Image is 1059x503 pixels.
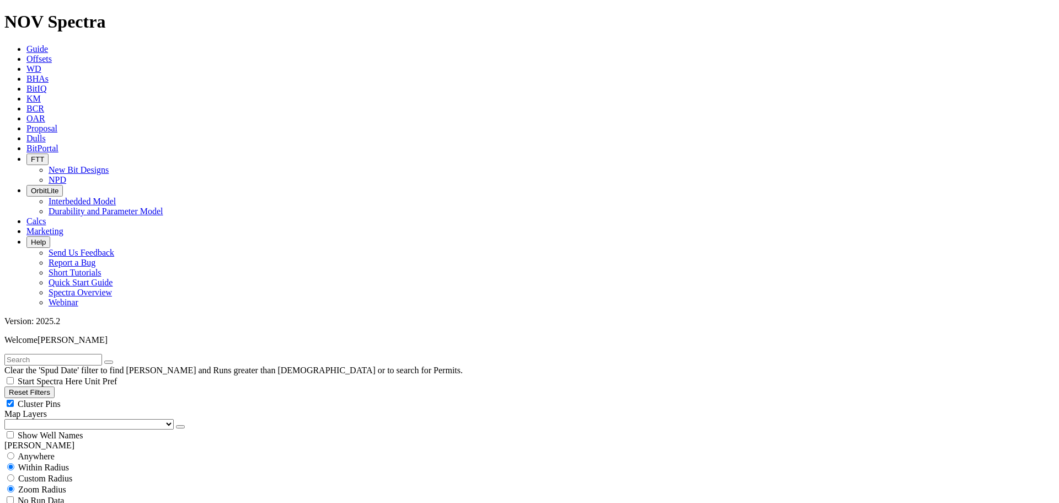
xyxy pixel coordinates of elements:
[38,335,108,345] span: [PERSON_NAME]
[18,431,83,440] span: Show Well Names
[18,399,61,409] span: Cluster Pins
[4,316,1055,326] div: Version: 2025.2
[49,288,112,297] a: Spectra Overview
[49,258,95,267] a: Report a Bug
[49,248,114,257] a: Send Us Feedback
[49,207,163,216] a: Durability and Parameter Model
[26,216,46,226] a: Calcs
[18,463,69,472] span: Within Radius
[26,185,63,197] button: OrbitLite
[26,114,45,123] a: OAR
[26,44,48,54] a: Guide
[4,12,1055,32] h1: NOV Spectra
[18,377,82,386] span: Start Spectra Here
[4,335,1055,345] p: Welcome
[7,377,14,384] input: Start Spectra Here
[26,153,49,165] button: FTT
[26,144,58,153] a: BitPortal
[49,197,116,206] a: Interbedded Model
[26,84,46,93] a: BitIQ
[49,175,66,184] a: NPD
[18,485,66,494] span: Zoom Radius
[49,298,78,307] a: Webinar
[84,377,117,386] span: Unit Pref
[31,155,44,163] span: FTT
[26,94,41,103] a: KM
[4,354,102,366] input: Search
[4,409,47,419] span: Map Layers
[31,187,58,195] span: OrbitLite
[26,124,57,133] a: Proposal
[18,474,72,483] span: Custom Radius
[31,238,46,246] span: Help
[26,64,41,73] a: WD
[26,54,52,63] a: Offsets
[49,278,113,287] a: Quick Start Guide
[26,226,63,236] a: Marketing
[18,452,55,461] span: Anywhere
[26,134,46,143] a: Dulls
[26,236,50,248] button: Help
[49,165,109,174] a: New Bit Designs
[26,74,49,83] a: BHAs
[4,366,463,375] span: Clear the 'Spud Date' filter to find [PERSON_NAME] and Runs greater than [DEMOGRAPHIC_DATA] or to...
[26,104,44,113] a: BCR
[4,441,1055,451] div: [PERSON_NAME]
[49,268,101,277] a: Short Tutorials
[4,386,55,398] button: Reset Filters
